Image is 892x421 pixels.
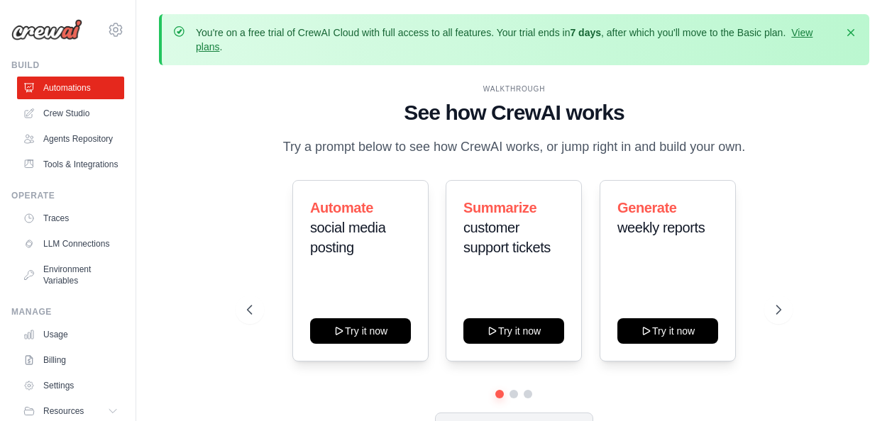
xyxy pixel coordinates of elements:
[617,318,718,344] button: Try it now
[617,220,705,235] span: weekly reports
[196,26,835,54] p: You're on a free trial of CrewAI Cloud with full access to all features. Your trial ends in , aft...
[247,100,781,125] h1: See how CrewAI works
[617,200,677,215] span: Generate
[11,306,124,318] div: Manage
[17,128,124,150] a: Agents Repository
[310,200,373,215] span: Automate
[17,349,124,371] a: Billing
[463,318,564,344] button: Try it now
[247,84,781,94] div: WALKTHROUGH
[17,323,124,346] a: Usage
[275,137,752,157] p: Try a prompt below to see how CrewAI works, or jump right in and build your own.
[11,60,124,71] div: Build
[310,318,411,344] button: Try it now
[463,200,536,215] span: Summarize
[17,207,124,230] a: Traces
[570,27,601,38] strong: 7 days
[43,405,84,417] span: Resources
[11,19,82,40] img: Logo
[11,190,124,201] div: Operate
[17,258,124,292] a: Environment Variables
[310,220,385,255] span: social media posting
[17,232,124,255] a: LLM Connections
[17,77,124,99] a: Automations
[17,153,124,176] a: Tools & Integrations
[463,220,551,255] span: customer support tickets
[17,102,124,125] a: Crew Studio
[17,374,124,397] a: Settings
